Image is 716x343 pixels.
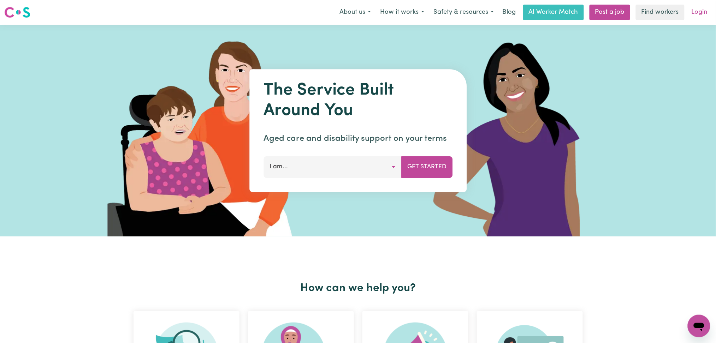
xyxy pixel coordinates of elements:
a: Post a job [590,5,630,20]
iframe: Button to launch messaging window [688,315,710,337]
a: Find workers [636,5,685,20]
a: Login [687,5,712,20]
button: I am... [264,156,402,177]
h1: The Service Built Around You [264,80,452,121]
a: Blog [498,5,520,20]
a: Careseekers logo [4,4,30,20]
button: Get Started [401,156,452,177]
button: How it works [375,5,429,20]
p: Aged care and disability support on your terms [264,132,452,145]
button: Safety & resources [429,5,498,20]
a: AI Worker Match [523,5,584,20]
h2: How can we help you? [129,282,587,295]
img: Careseekers logo [4,6,30,19]
button: About us [335,5,375,20]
